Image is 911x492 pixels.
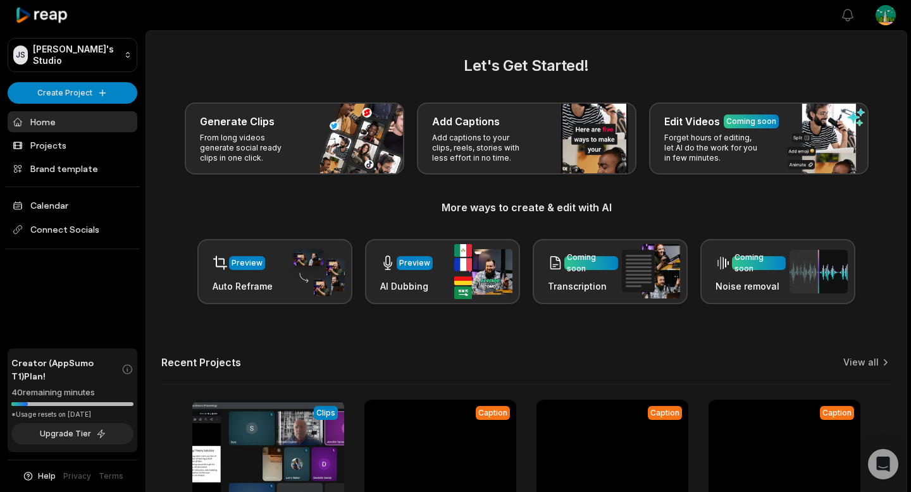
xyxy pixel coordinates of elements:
[432,133,530,163] p: Add captions to your clips, reels, stories with less effort in no time.
[664,114,720,129] h3: Edit Videos
[8,111,137,132] a: Home
[734,252,783,274] div: Coming soon
[11,356,121,383] span: Creator (AppSumo T1) Plan!
[8,158,137,179] a: Brand template
[843,356,879,369] a: View all
[8,135,137,156] a: Projects
[399,257,430,269] div: Preview
[8,218,137,241] span: Connect Socials
[11,410,133,419] div: *Usage resets on [DATE]
[161,200,891,215] h3: More ways to create & edit with AI
[63,470,91,482] a: Privacy
[622,244,680,298] img: transcription.png
[380,280,433,293] h3: AI Dubbing
[567,252,616,274] div: Coming soon
[11,386,133,399] div: 40 remaining minutes
[232,257,263,269] div: Preview
[8,82,137,104] button: Create Project
[11,423,133,445] button: Upgrade Tier
[13,46,28,65] div: JS
[99,470,123,482] a: Terms
[287,247,345,297] img: auto_reframe.png
[8,195,137,216] a: Calendar
[200,114,275,129] h3: Generate Clips
[161,54,891,77] h2: Let's Get Started!
[161,356,241,369] h2: Recent Projects
[868,449,898,479] div: Open Intercom Messenger
[22,470,56,482] button: Help
[38,470,56,482] span: Help
[213,280,273,293] h3: Auto Reframe
[790,250,848,293] img: noise_removal.png
[454,244,512,299] img: ai_dubbing.png
[548,280,618,293] h3: Transcription
[716,280,786,293] h3: Noise removal
[664,133,762,163] p: Forget hours of editing, let AI do the work for you in few minutes.
[432,114,500,129] h3: Add Captions
[200,133,298,163] p: From long videos generate social ready clips in one click.
[33,44,119,66] p: [PERSON_NAME]'s Studio
[726,116,776,127] div: Coming soon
